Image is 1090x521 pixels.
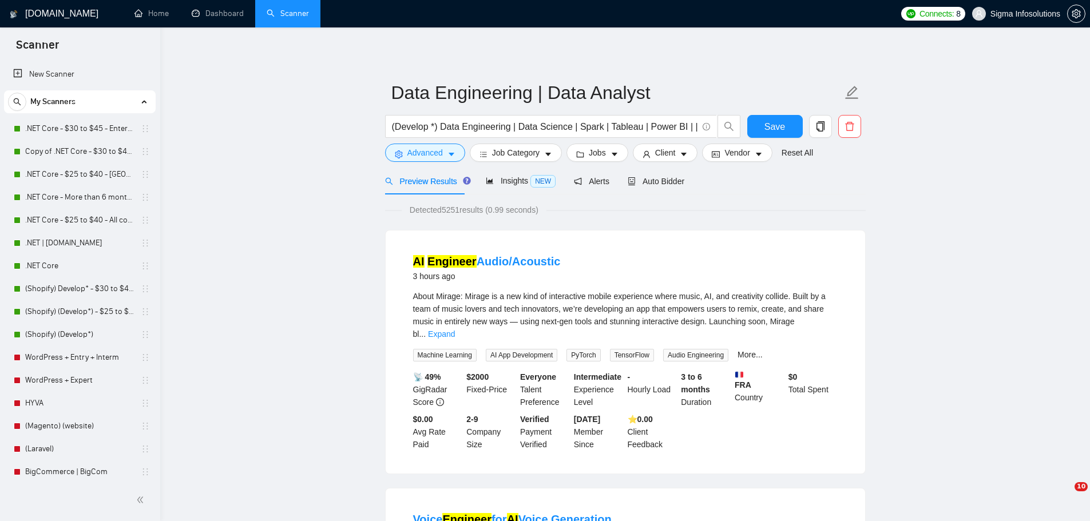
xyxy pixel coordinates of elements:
button: search [8,93,26,111]
div: About Mirage: Mirage is a new kind of interactive mobile experience where music, AI, and creativi... [413,290,838,340]
span: holder [141,376,150,385]
span: Connects: [919,7,954,20]
span: holder [141,330,150,339]
button: Save [747,115,803,138]
span: notification [574,177,582,185]
iframe: Intercom live chat [1051,482,1079,510]
a: (Shopify) (Develop*) [25,323,134,346]
span: holder [141,170,150,179]
button: setting [1067,5,1085,23]
span: holder [141,399,150,408]
div: 3 hours ago [413,269,561,283]
img: 🇫🇷 [735,371,743,379]
span: NEW [530,175,556,188]
a: .NET | [DOMAIN_NAME] [25,232,134,254]
span: search [718,121,740,132]
span: delete [839,121,861,132]
span: setting [395,150,403,158]
b: Everyone [520,372,556,381]
span: idcard [712,150,720,158]
span: setting [1068,9,1085,18]
a: (Shopify) Develop* - $30 to $45 Enterprise [25,277,134,300]
b: Intermediate [574,372,621,381]
span: Save [764,120,785,134]
div: Client Feedback [625,413,679,451]
span: PyTorch [566,349,600,361]
button: userClientcaret-down [633,144,698,162]
span: Alerts [574,177,609,186]
a: Copy of .NET Core - $30 to $45 - Enterprise client - ROW [25,140,134,163]
a: Reset All [782,146,813,159]
a: WordPress + Expert [25,369,134,392]
span: folder [576,150,584,158]
div: Country [732,371,786,408]
span: Audio Engineering [663,349,728,361]
a: AI EngineerAudio/Acoustic [413,255,561,268]
a: homeHome [134,9,169,18]
span: holder [141,353,150,362]
b: 3 to 6 months [681,372,710,394]
div: Talent Preference [518,371,572,408]
span: Advanced [407,146,443,159]
button: idcardVendorcaret-down [702,144,772,162]
span: Preview Results [385,177,467,186]
span: holder [141,444,150,454]
span: edit [845,85,859,100]
button: settingAdvancedcaret-down [385,144,465,162]
span: AI App Development [486,349,557,361]
div: Fixed-Price [464,371,518,408]
div: Tooltip anchor [462,176,472,186]
a: dashboardDashboard [192,9,244,18]
span: About Mirage: Mirage is a new kind of interactive mobile experience where music, AI, and creativi... [413,292,826,339]
div: GigRadar Score [411,371,465,408]
b: - [628,372,631,381]
span: Insights [486,176,556,185]
button: delete [838,115,861,138]
span: info-circle [436,398,444,406]
span: Vendor [724,146,750,159]
li: New Scanner [4,63,156,86]
b: $ 0 [788,372,798,381]
span: caret-down [611,150,619,158]
span: holder [141,238,150,248]
span: holder [141,216,150,225]
span: Machine Learning [413,349,477,361]
b: [DATE] [574,415,600,424]
span: My Scanners [30,90,76,113]
span: Auto Bidder [628,177,684,186]
span: Jobs [589,146,606,159]
b: $0.00 [413,415,433,424]
span: 10 [1075,482,1088,491]
span: holder [141,147,150,156]
span: search [9,98,26,106]
span: Job Category [492,146,540,159]
span: copy [810,121,831,132]
a: (Shopify) (Develop*) - $25 to $40 - [GEOGRAPHIC_DATA] and Ocenia [25,300,134,323]
a: setting [1067,9,1085,18]
a: .NET Core [25,254,134,277]
span: holder [141,467,150,476]
a: (Laravel) [25,438,134,460]
span: holder [141,193,150,202]
span: ... [419,329,426,339]
b: FRA [735,371,784,389]
span: TensorFlow [610,349,654,361]
a: HYVA [25,392,134,415]
mark: Engineer [427,255,477,268]
span: caret-down [680,150,688,158]
button: folderJobscaret-down [566,144,628,162]
a: (Magento) (website) [25,415,134,438]
span: caret-down [755,150,763,158]
b: Verified [520,415,549,424]
a: New Scanner [13,63,146,86]
span: holder [141,261,150,271]
div: Experience Level [572,371,625,408]
a: .NET Core - $25 to $40 - [GEOGRAPHIC_DATA] and [GEOGRAPHIC_DATA] [25,163,134,186]
input: Search Freelance Jobs... [392,120,697,134]
span: double-left [136,494,148,506]
button: barsJob Categorycaret-down [470,144,562,162]
img: upwork-logo.png [906,9,915,18]
b: 📡 49% [413,372,441,381]
span: Detected 5251 results (0.99 seconds) [402,204,546,216]
a: BigCommerce | BigCom [25,460,134,483]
